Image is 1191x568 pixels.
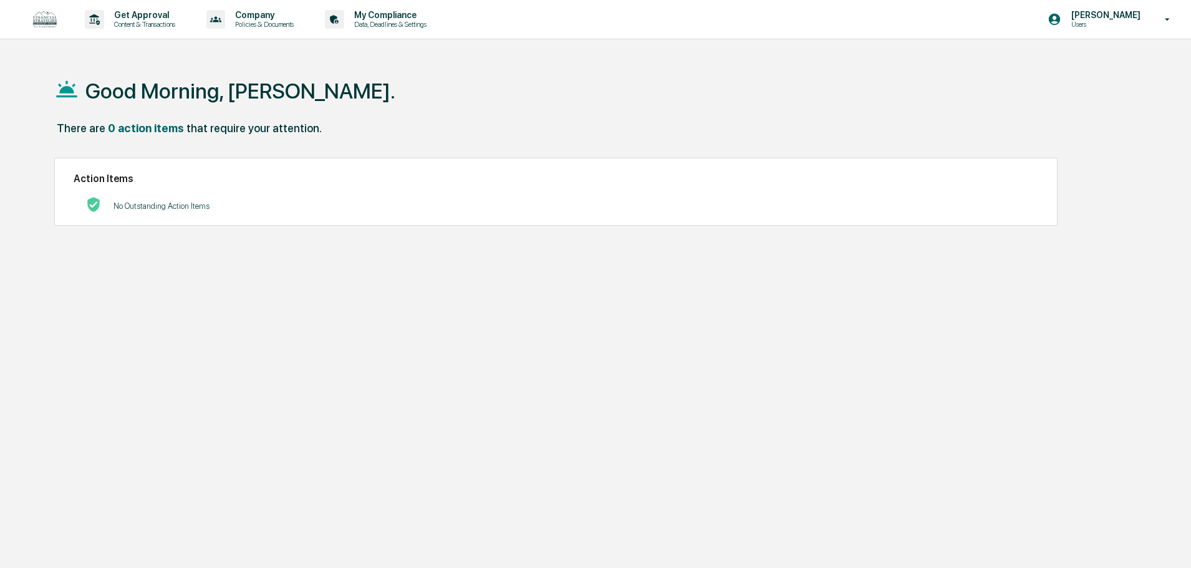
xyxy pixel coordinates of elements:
h2: Action Items [74,173,1038,185]
img: logo [30,8,60,31]
p: Data, Deadlines & Settings [344,20,433,29]
p: Company [225,10,300,20]
div: that require your attention. [186,122,322,135]
div: There are [57,122,105,135]
p: My Compliance [344,10,433,20]
div: 0 action items [108,122,184,135]
p: Content & Transactions [104,20,181,29]
img: No Actions logo [86,197,101,212]
p: No Outstanding Action Items [113,201,210,211]
h1: Good Morning, [PERSON_NAME]. [85,79,395,103]
p: [PERSON_NAME] [1061,10,1147,20]
p: Policies & Documents [225,20,300,29]
p: Get Approval [104,10,181,20]
p: Users [1061,20,1147,29]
